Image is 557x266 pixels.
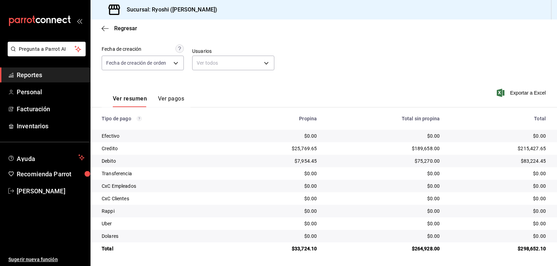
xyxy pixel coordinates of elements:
div: $0.00 [451,170,546,177]
span: Regresar [114,25,137,32]
div: Credito [102,145,226,152]
div: Dolares [102,233,226,240]
div: $75,270.00 [328,158,440,164]
div: CxC Clientes [102,195,226,202]
div: Transferencia [102,170,226,177]
div: Uber [102,220,226,227]
span: Facturación [17,104,85,114]
div: $0.00 [451,195,546,202]
div: navigation tabs [113,95,184,107]
div: $0.00 [328,220,440,227]
div: $7,954.45 [237,158,317,164]
a: Pregunta a Parrot AI [5,50,86,58]
div: $0.00 [328,208,440,215]
div: $0.00 [328,195,440,202]
div: $0.00 [237,195,317,202]
button: Regresar [102,25,137,32]
div: Total [102,245,226,252]
span: Personal [17,87,85,97]
div: $264,928.00 [328,245,440,252]
button: Ver resumen [113,95,147,107]
span: Ayuda [17,153,76,162]
div: Efectivo [102,132,226,139]
div: $0.00 [328,233,440,240]
span: Reportes [17,70,85,80]
span: Fecha de creación de orden [106,59,166,66]
div: Rappi [102,208,226,215]
div: Debito [102,158,226,164]
div: $298,652.10 [451,245,546,252]
div: $0.00 [237,208,317,215]
div: $0.00 [328,183,440,190]
div: $25,769.65 [237,145,317,152]
div: $0.00 [451,132,546,139]
div: $0.00 [451,233,546,240]
div: Total [451,116,546,121]
div: Propina [237,116,317,121]
span: [PERSON_NAME] [17,186,85,196]
div: CxC Empleados [102,183,226,190]
label: Usuarios [192,49,274,54]
div: $0.00 [237,183,317,190]
div: $0.00 [451,220,546,227]
div: $0.00 [237,170,317,177]
h3: Sucursal: Ryoshi ([PERSON_NAME]) [121,6,217,14]
div: Ver todos [192,56,274,70]
div: Tipo de pago [102,116,226,121]
span: Inventarios [17,121,85,131]
button: Pregunta a Parrot AI [8,42,86,56]
div: $0.00 [451,208,546,215]
svg: Los pagos realizados con Pay y otras terminales son montos brutos. [137,116,142,121]
div: $0.00 [237,220,317,227]
div: $0.00 [328,170,440,177]
span: Recomienda Parrot [17,169,85,179]
div: Fecha de creación [102,46,141,53]
div: $0.00 [237,132,317,139]
button: Exportar a Excel [498,89,546,97]
div: $33,724.10 [237,245,317,252]
span: Sugerir nueva función [8,256,85,263]
div: $83,224.45 [451,158,546,164]
div: $0.00 [237,233,317,240]
div: Total sin propina [328,116,440,121]
div: $0.00 [451,183,546,190]
button: Ver pagos [158,95,184,107]
div: $215,427.65 [451,145,546,152]
div: $189,658.00 [328,145,440,152]
button: open_drawer_menu [77,18,82,24]
span: Pregunta a Parrot AI [19,46,75,53]
div: $0.00 [328,132,440,139]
